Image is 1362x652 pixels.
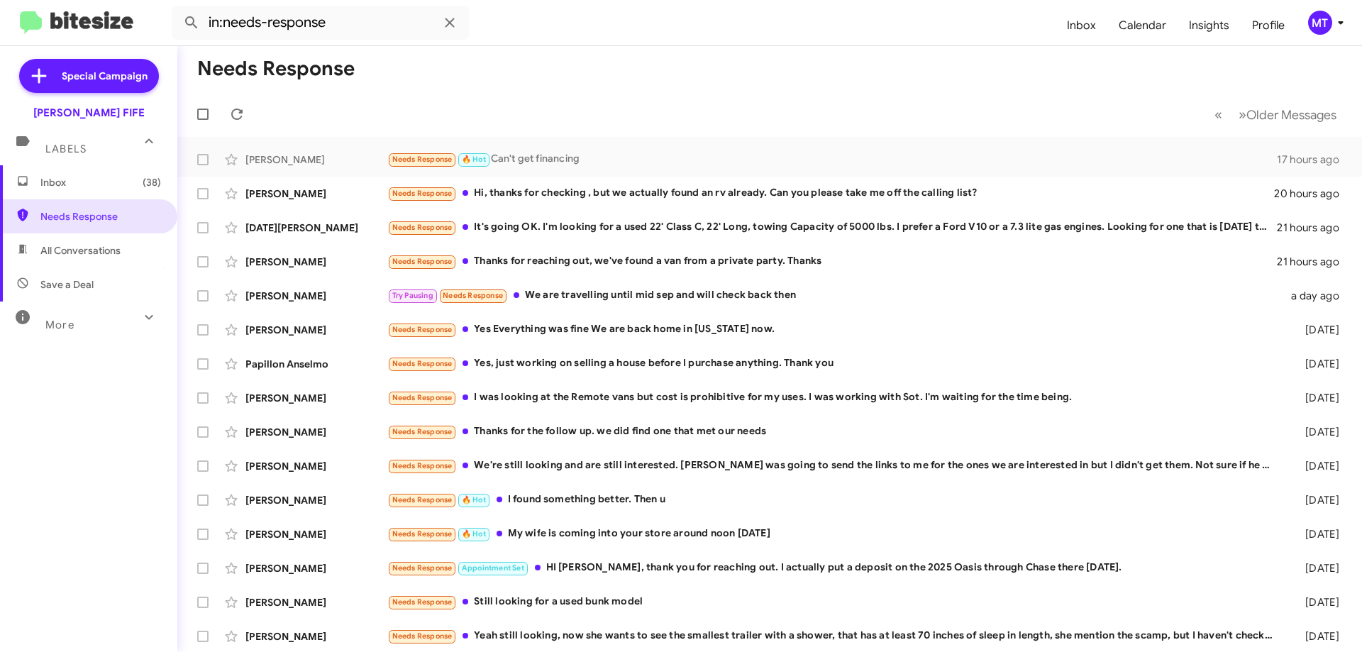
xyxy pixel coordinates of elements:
div: It's going OK. I'm looking for a used 22' Class C, 22' Long, towing Capacity of 5000 lbs. I prefe... [387,219,1277,236]
div: [PERSON_NAME] [245,493,387,507]
div: Thanks for reaching out, we've found a van from a private party. Thanks [387,253,1277,270]
div: [PERSON_NAME] [245,425,387,439]
span: Needs Response [40,209,161,223]
div: [PERSON_NAME] [245,459,387,473]
div: [PERSON_NAME] FIFE [33,106,145,120]
span: Older Messages [1246,107,1336,123]
a: Insights [1178,5,1241,46]
span: Needs Response [392,563,453,573]
span: Save a Deal [40,277,94,292]
button: Next [1230,100,1345,129]
div: [DATE] [1283,425,1351,439]
a: Special Campaign [19,59,159,93]
div: Can't get financing [387,151,1277,167]
div: Yes, just working on selling a house before I purchase anything. Thank you [387,355,1283,372]
span: Needs Response [392,359,453,368]
div: [PERSON_NAME] [245,391,387,405]
div: [PERSON_NAME] [245,561,387,575]
span: Appointment Set [462,563,524,573]
div: We are travelling until mid sep and will check back then [387,287,1283,304]
span: Needs Response [392,597,453,607]
div: Papillon Anselmo [245,357,387,371]
div: 21 hours ago [1277,221,1351,235]
div: 21 hours ago [1277,255,1351,269]
span: Needs Response [443,291,503,300]
div: [PERSON_NAME] [245,595,387,609]
div: MT [1308,11,1332,35]
a: Calendar [1107,5,1178,46]
div: Yes Everything was fine We are back home in [US_STATE] now. [387,321,1283,338]
span: 🔥 Hot [462,529,486,538]
nav: Page navigation example [1207,100,1345,129]
span: Needs Response [392,529,453,538]
span: Needs Response [392,461,453,470]
div: I was looking at the Remote vans but cost is prohibitive for my uses. I was working with Sot. I'm... [387,389,1283,406]
div: Hi, thanks for checking , but we actually found an rv already. Can you please take me off the cal... [387,185,1274,201]
div: [PERSON_NAME] [245,629,387,643]
div: [PERSON_NAME] [245,187,387,201]
div: Thanks for the follow up. we did find one that met our needs [387,424,1283,440]
span: All Conversations [40,243,121,258]
span: « [1214,106,1222,123]
button: Previous [1206,100,1231,129]
div: [PERSON_NAME] [245,323,387,337]
span: Needs Response [392,427,453,436]
span: Inbox [40,175,161,189]
span: Needs Response [392,495,453,504]
span: Labels [45,143,87,155]
div: [DATE] [1283,391,1351,405]
input: Search [172,6,470,40]
span: Needs Response [392,631,453,641]
div: We're still looking and are still interested. [PERSON_NAME] was going to send the links to me for... [387,458,1283,474]
span: » [1239,106,1246,123]
div: [DATE] [1283,527,1351,541]
div: 20 hours ago [1274,187,1351,201]
div: [DATE] [1283,493,1351,507]
a: Inbox [1056,5,1107,46]
span: 🔥 Hot [462,155,486,164]
div: [DATE] [1283,323,1351,337]
div: [DATE] [1283,595,1351,609]
div: 17 hours ago [1277,153,1351,167]
span: Needs Response [392,223,453,232]
div: [DATE] [1283,561,1351,575]
span: Try Pausing [392,291,433,300]
button: MT [1296,11,1346,35]
a: Profile [1241,5,1296,46]
span: (38) [143,175,161,189]
h1: Needs Response [197,57,355,80]
div: a day ago [1283,289,1351,303]
div: HI [PERSON_NAME], thank you for reaching out. I actually put a deposit on the 2025 Oasis through ... [387,560,1283,576]
div: My wife is coming into your store around noon [DATE] [387,526,1283,542]
div: [PERSON_NAME] [245,255,387,269]
span: 🔥 Hot [462,495,486,504]
span: Needs Response [392,189,453,198]
span: Needs Response [392,257,453,266]
div: I found something better. Then u [387,492,1283,508]
div: Still looking for a used bunk model [387,594,1283,610]
div: [PERSON_NAME] [245,153,387,167]
div: [PERSON_NAME] [245,527,387,541]
div: [DATE] [1283,357,1351,371]
div: [PERSON_NAME] [245,289,387,303]
span: Needs Response [392,325,453,334]
div: [DATE][PERSON_NAME] [245,221,387,235]
span: More [45,319,74,331]
div: [DATE] [1283,629,1351,643]
div: Yeah still looking, now she wants to see the smallest trailer with a shower, that has at least 70... [387,628,1283,644]
span: Needs Response [392,155,453,164]
span: Special Campaign [62,69,148,83]
div: [DATE] [1283,459,1351,473]
span: Needs Response [392,393,453,402]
